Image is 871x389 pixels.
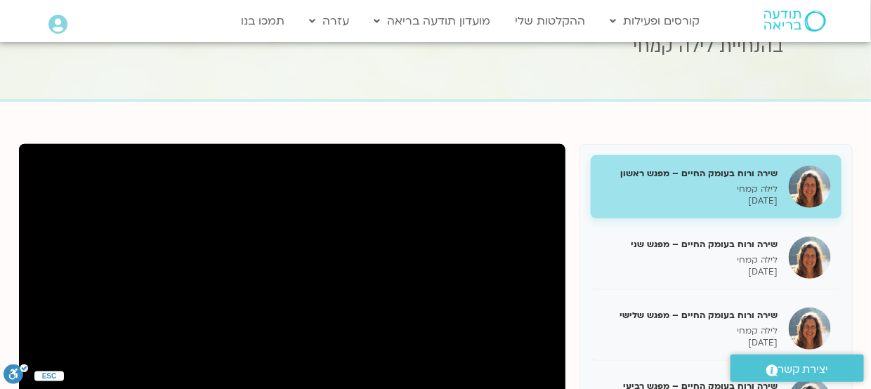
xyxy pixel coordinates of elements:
h5: שירה ורוח בעומק החיים – מפגש שני [601,238,778,251]
a: ההקלטות שלי [508,8,592,34]
a: יצירת קשר [731,355,864,382]
p: [DATE] [601,337,778,349]
span: בהנחיית [719,34,783,59]
h5: שירה ורוח בעומק החיים – מפגש שלישי [601,309,778,322]
a: קורסים ופעילות [603,8,707,34]
img: שירה ורוח בעומק החיים – מפגש שני [789,237,831,279]
a: מועדון תודעה בריאה [367,8,497,34]
p: לילה קמחי [601,183,778,195]
a: עזרה [302,8,356,34]
p: [DATE] [601,195,778,207]
p: [DATE] [601,266,778,278]
img: שירה ורוח בעומק החיים – מפגש ראשון [789,166,831,208]
p: לילה קמחי [601,325,778,337]
img: תודעה בריאה [764,11,826,32]
h5: שירה ורוח בעומק החיים – מפגש ראשון [601,167,778,180]
img: שירה ורוח בעומק החיים – מפגש שלישי [789,308,831,350]
p: לילה קמחי [601,254,778,266]
a: תמכו בנו [234,8,292,34]
span: יצירת קשר [778,360,829,379]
